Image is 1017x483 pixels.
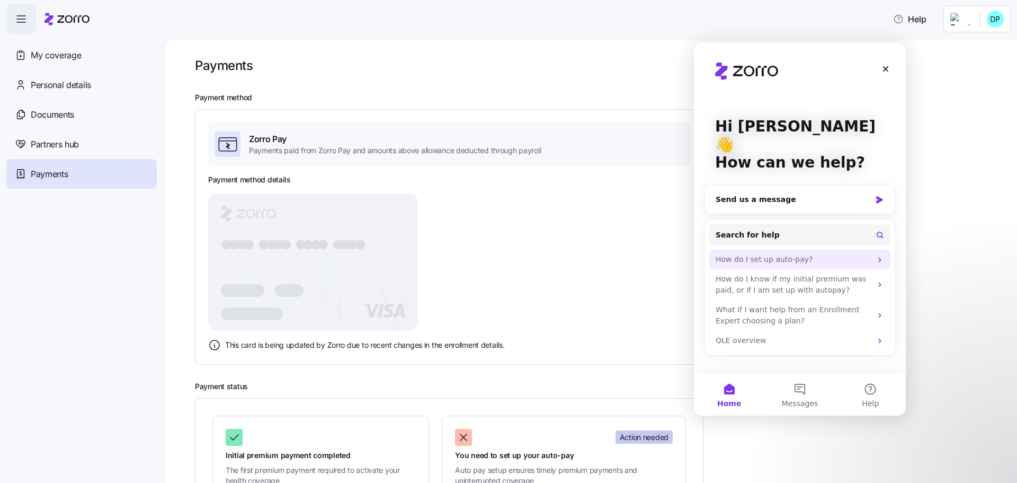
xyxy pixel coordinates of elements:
tspan: ● [310,236,322,252]
span: Personal details [31,78,91,92]
h2: Payment status [195,382,1002,392]
h1: Payments [195,57,253,74]
span: Initial premium payment completed [226,450,416,461]
tspan: ● [317,236,329,252]
tspan: ● [236,236,248,252]
tspan: ● [243,236,255,252]
h2: Payment method [195,93,1002,103]
tspan: ● [273,236,285,252]
tspan: ● [302,236,315,252]
img: Employer logo [950,13,971,25]
tspan: ● [340,236,352,252]
a: Documents [6,100,157,129]
tspan: ● [354,236,367,252]
tspan: ● [221,236,233,252]
button: Help [885,8,935,30]
tspan: ● [347,236,359,252]
tspan: ● [228,236,240,252]
span: You need to set up your auto-pay [455,450,673,461]
span: Help [893,13,926,25]
a: My coverage [6,40,157,70]
span: Action needed [620,432,668,443]
span: Documents [31,108,74,121]
span: My coverage [31,49,81,62]
span: Partners hub [31,138,79,151]
tspan: ● [265,236,278,252]
span: Payments [31,168,68,181]
span: Payments paid from Zorro Pay and amounts above allowance deducted through payroll [249,145,541,156]
span: Zorro Pay [249,133,541,146]
span: This card is being updated by Zorro due to recent changes in the enrollment details. [225,340,504,350]
tspan: ● [280,236,292,252]
iframe: Intercom live chat [694,42,906,416]
a: Partners hub [6,129,157,159]
img: c233a48f1e9e7ec418bb2977e7d72fb0 [987,11,1004,28]
a: Payments [6,159,157,189]
a: Personal details [6,70,157,100]
tspan: ● [332,236,344,252]
tspan: ● [295,236,307,252]
tspan: ● [258,236,270,252]
h3: Payment method details [208,174,291,185]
